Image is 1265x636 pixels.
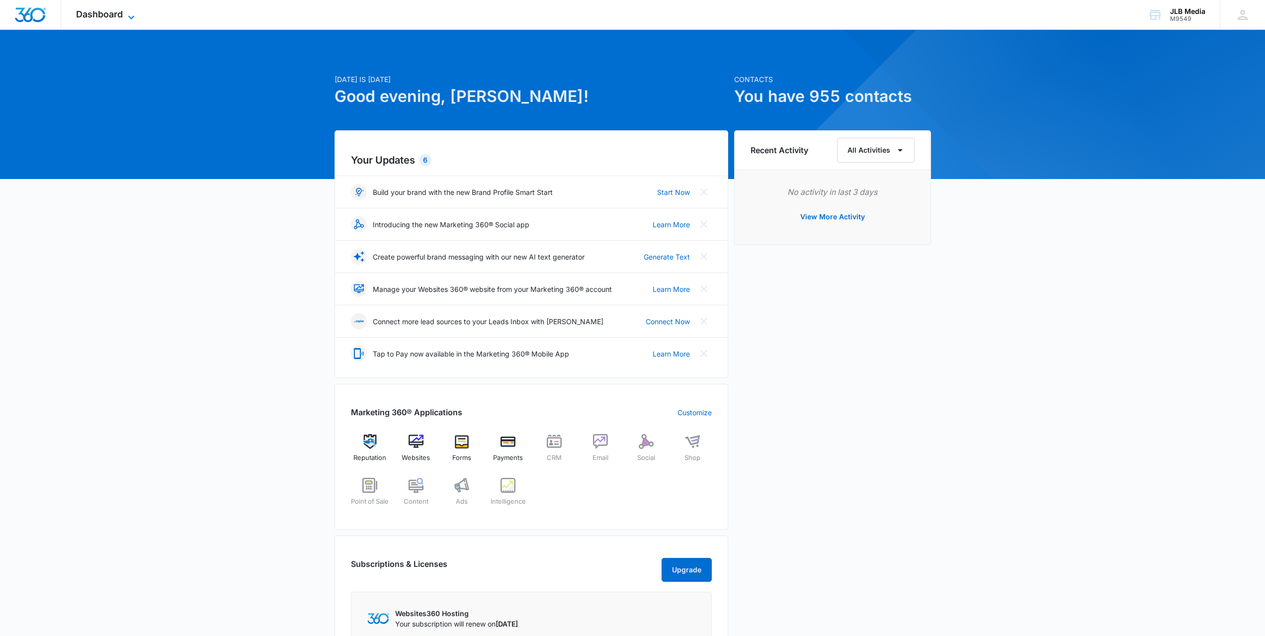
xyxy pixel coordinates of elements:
[443,434,481,470] a: Forms
[493,453,523,463] span: Payments
[335,74,728,85] p: [DATE] is [DATE]
[535,434,574,470] a: CRM
[351,153,712,168] h2: Your Updates
[751,144,808,156] h6: Recent Activity
[696,184,712,200] button: Close
[653,284,690,294] a: Learn More
[397,434,435,470] a: Websites
[402,453,430,463] span: Websites
[677,407,712,418] a: Customize
[397,478,435,514] a: Content
[373,219,529,230] p: Introducing the new Marketing 360® Social app
[367,613,389,624] img: Marketing 360 Logo
[353,453,386,463] span: Reputation
[351,478,389,514] a: Point of Sale
[696,249,712,265] button: Close
[674,434,712,470] a: Shop
[496,620,518,628] span: [DATE]
[644,252,690,262] a: Generate Text
[373,187,553,197] p: Build your brand with the new Brand Profile Smart Start
[76,9,123,19] span: Dashboard
[734,85,931,108] h1: You have 955 contacts
[696,216,712,232] button: Close
[491,497,526,507] span: Intelligence
[637,453,655,463] span: Social
[696,313,712,329] button: Close
[581,434,619,470] a: Email
[351,558,447,578] h2: Subscriptions & Licenses
[627,434,666,470] a: Social
[751,186,915,198] p: No activity in last 3 days
[395,619,518,629] p: Your subscription will renew on
[653,219,690,230] a: Learn More
[684,453,700,463] span: Shop
[452,453,471,463] span: Forms
[1170,7,1205,15] div: account name
[734,74,931,85] p: Contacts
[373,284,612,294] p: Manage your Websites 360® website from your Marketing 360® account
[456,497,468,507] span: Ads
[790,205,875,229] button: View More Activity
[419,154,431,166] div: 6
[351,434,389,470] a: Reputation
[657,187,690,197] a: Start Now
[489,478,527,514] a: Intelligence
[696,346,712,362] button: Close
[395,608,518,619] p: Websites360 Hosting
[351,497,389,507] span: Point of Sale
[373,252,585,262] p: Create powerful brand messaging with our new AI text generator
[351,406,462,418] h2: Marketing 360® Applications
[662,558,712,582] button: Upgrade
[489,434,527,470] a: Payments
[646,316,690,327] a: Connect Now
[404,497,428,507] span: Content
[547,453,562,463] span: CRM
[443,478,481,514] a: Ads
[837,138,915,163] button: All Activities
[335,85,728,108] h1: Good evening, [PERSON_NAME]!
[373,316,603,327] p: Connect more lead sources to your Leads Inbox with [PERSON_NAME]
[1170,15,1205,22] div: account id
[373,349,569,359] p: Tap to Pay now available in the Marketing 360® Mobile App
[696,281,712,297] button: Close
[592,453,608,463] span: Email
[653,349,690,359] a: Learn More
